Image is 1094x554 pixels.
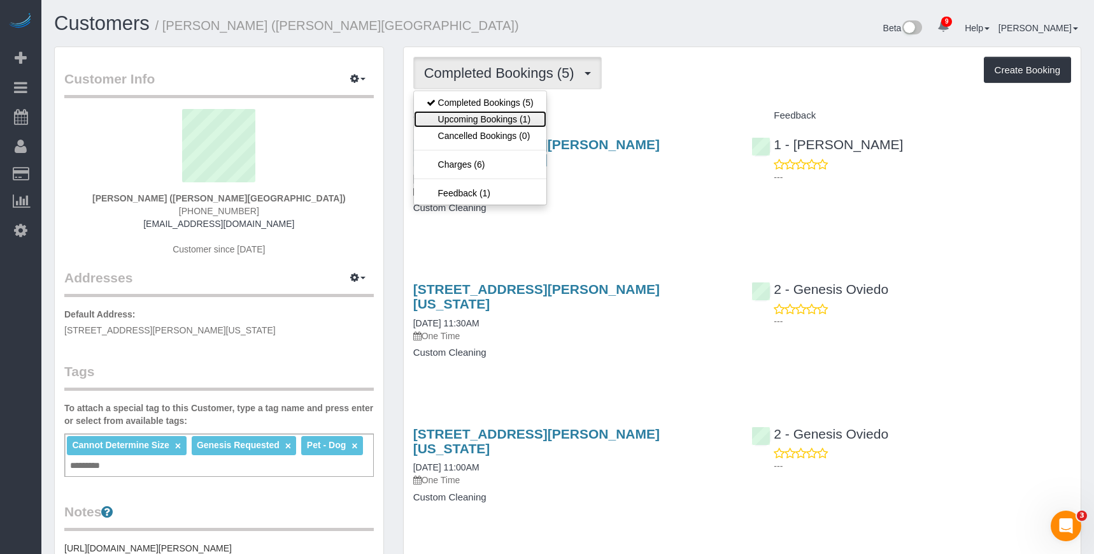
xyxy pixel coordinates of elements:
[413,462,480,472] a: [DATE] 11:00AM
[307,440,346,450] span: Pet - Dog
[774,460,1071,472] p: ---
[424,65,581,81] span: Completed Bookings (5)
[413,185,733,198] p: One Time
[173,244,265,254] span: Customer since [DATE]
[414,128,546,144] a: Cancelled Bookings (0)
[352,441,357,451] a: ×
[175,441,181,451] a: ×
[8,13,33,31] img: Automaid Logo
[984,57,1071,84] button: Create Booking
[414,111,546,128] a: Upcoming Bookings (1)
[64,402,374,427] label: To attach a special tag to this Customer, type a tag name and press enter or select from availabl...
[64,325,276,335] span: [STREET_ADDRESS][PERSON_NAME][US_STATE]
[413,203,733,214] h4: Custom Cleaning
[197,440,280,450] span: Genesis Requested
[414,156,546,173] a: Charges (6)
[998,23,1078,33] a: [PERSON_NAME]
[883,23,923,33] a: Beta
[774,315,1071,328] p: ---
[414,94,546,111] a: Completed Bookings (5)
[179,206,259,216] span: [PHONE_NUMBER]
[64,502,374,531] legend: Notes
[751,426,888,441] a: 2 - Genesis Oviedo
[413,330,733,342] p: One Time
[413,57,602,89] button: Completed Bookings (5)
[414,185,546,201] a: Feedback (1)
[941,17,952,27] span: 9
[413,426,660,456] a: [STREET_ADDRESS][PERSON_NAME][US_STATE]
[413,474,733,486] p: One Time
[64,308,136,321] label: Default Address:
[143,219,294,229] a: [EMAIL_ADDRESS][DOMAIN_NAME]
[413,282,660,311] a: [STREET_ADDRESS][PERSON_NAME][US_STATE]
[774,171,1071,184] p: ---
[751,282,888,296] a: 2 - Genesis Oviedo
[751,137,903,152] a: 1 - [PERSON_NAME]
[413,492,733,503] h4: Custom Cleaning
[1077,511,1087,521] span: 3
[155,18,519,33] small: / [PERSON_NAME] ([PERSON_NAME][GEOGRAPHIC_DATA])
[285,441,291,451] a: ×
[92,193,346,203] strong: [PERSON_NAME] ([PERSON_NAME][GEOGRAPHIC_DATA])
[751,110,1071,121] h4: Feedback
[931,13,956,41] a: 9
[1051,511,1081,541] iframe: Intercom live chat
[413,318,480,328] a: [DATE] 11:30AM
[54,12,150,34] a: Customers
[72,440,169,450] span: Cannot Determine Size
[64,362,374,391] legend: Tags
[965,23,990,33] a: Help
[901,20,922,37] img: New interface
[413,347,733,358] h4: Custom Cleaning
[64,69,374,98] legend: Customer Info
[413,110,733,121] h4: Service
